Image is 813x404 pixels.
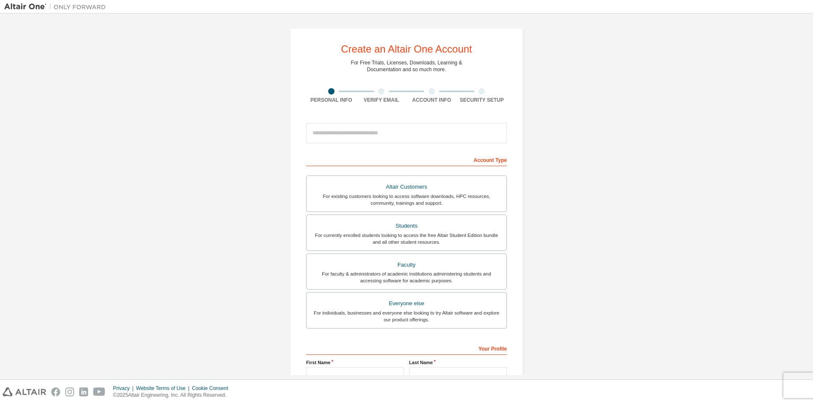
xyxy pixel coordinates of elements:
[312,270,501,284] div: For faculty & administrators of academic institutions administering students and accessing softwa...
[306,341,507,355] div: Your Profile
[312,181,501,193] div: Altair Customers
[306,153,507,166] div: Account Type
[357,97,407,103] div: Verify Email
[312,232,501,245] div: For currently enrolled students looking to access the free Altair Student Edition bundle and all ...
[3,387,46,396] img: altair_logo.svg
[457,97,507,103] div: Security Setup
[312,298,501,309] div: Everyone else
[306,97,357,103] div: Personal Info
[341,44,472,54] div: Create an Altair One Account
[113,392,233,399] p: © 2025 Altair Engineering, Inc. All Rights Reserved.
[4,3,110,11] img: Altair One
[406,97,457,103] div: Account Info
[312,259,501,271] div: Faculty
[306,359,404,366] label: First Name
[51,387,60,396] img: facebook.svg
[312,193,501,206] div: For existing customers looking to access software downloads, HPC resources, community, trainings ...
[65,387,74,396] img: instagram.svg
[312,220,501,232] div: Students
[192,385,233,392] div: Cookie Consent
[79,387,88,396] img: linkedin.svg
[93,387,105,396] img: youtube.svg
[113,385,136,392] div: Privacy
[351,59,462,73] div: For Free Trials, Licenses, Downloads, Learning & Documentation and so much more.
[409,359,507,366] label: Last Name
[136,385,192,392] div: Website Terms of Use
[312,309,501,323] div: For individuals, businesses and everyone else looking to try Altair software and explore our prod...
